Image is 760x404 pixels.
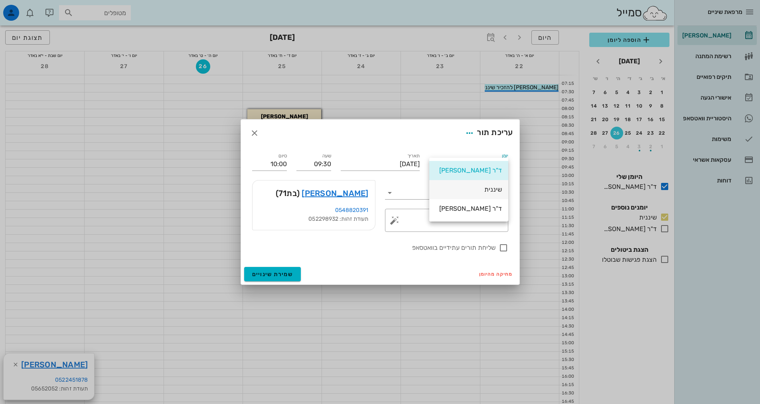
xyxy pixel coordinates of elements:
button: מחיקה מהיומן [476,269,516,280]
span: מחיקה מהיומן [479,271,513,277]
label: יומן [501,153,508,159]
div: עריכת תור [462,126,513,140]
span: 71 [278,188,287,198]
div: סטטוסתור נקבע [385,186,508,199]
span: (בת ) [276,187,300,200]
a: 0548820391 [335,207,369,214]
label: תאריך [407,153,420,159]
div: ד"ר [PERSON_NAME] [436,205,502,212]
label: סיום [278,153,287,159]
a: [PERSON_NAME] [302,187,368,200]
span: שמירת שינויים [252,271,293,278]
div: יומןד"ר [PERSON_NAME] [429,158,508,171]
label: שעה [322,153,331,159]
div: שיננית [436,186,502,193]
div: ד"ר [PERSON_NAME] [436,167,502,174]
div: תעודת זהות: 052298932 [259,215,369,224]
label: שליחת תורים עתידיים בוואטסאפ [252,244,495,252]
button: שמירת שינויים [244,267,301,281]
